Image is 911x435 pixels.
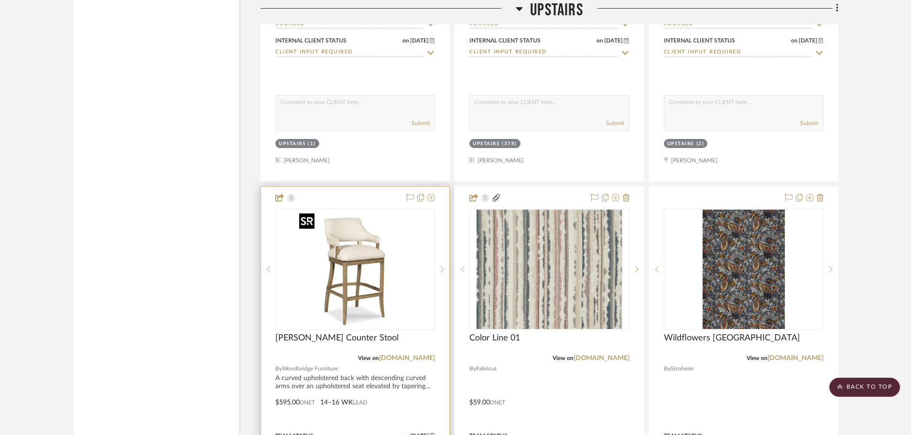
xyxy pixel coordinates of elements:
[664,364,671,373] span: By
[402,38,409,43] span: on
[747,355,768,361] span: View on
[473,140,499,148] div: Upstairs
[553,355,574,361] span: View on
[768,355,824,361] a: [DOMAIN_NAME]
[502,140,517,148] div: (378)
[477,210,622,329] img: Color Line 01
[412,119,430,127] button: Submit
[671,364,694,373] span: Stroheim
[276,209,434,329] div: 0
[829,378,900,397] scroll-to-top-button: BACK TO TOP
[469,364,476,373] span: By
[696,140,705,148] div: (2)
[275,364,282,373] span: By
[667,140,694,148] div: Upstairs
[469,36,541,45] div: Internal Client Status
[275,48,423,57] input: Type to Search…
[308,140,316,148] div: (1)
[664,36,735,45] div: Internal Client Status
[279,140,305,148] div: Upstairs
[791,38,798,43] span: on
[275,333,399,343] span: [PERSON_NAME] Counter Stool
[798,37,818,44] span: [DATE]
[282,364,338,373] span: Woodbridge Furniture
[275,36,347,45] div: Internal Client Status
[295,210,415,329] img: Timothy Counter Stool
[574,355,629,361] a: [DOMAIN_NAME]
[664,333,800,343] span: Wildflowers [GEOGRAPHIC_DATA]
[606,119,624,127] button: Submit
[703,210,784,329] img: Wildflowers Blue Ridge
[800,119,818,127] button: Submit
[358,355,379,361] span: View on
[476,364,497,373] span: Fabricut
[469,333,520,343] span: Color Line 01
[409,37,430,44] span: [DATE]
[603,37,624,44] span: [DATE]
[596,38,603,43] span: on
[664,48,812,57] input: Type to Search…
[469,48,618,57] input: Type to Search…
[379,355,435,361] a: [DOMAIN_NAME]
